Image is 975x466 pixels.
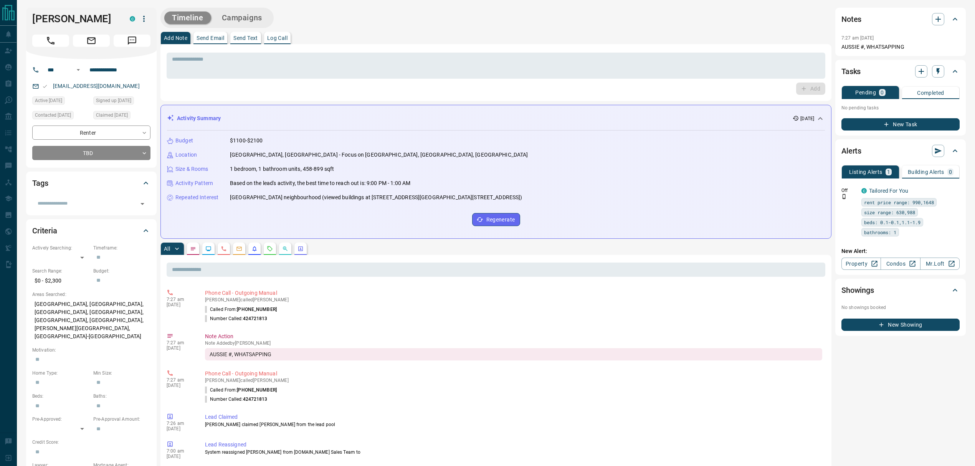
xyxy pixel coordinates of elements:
[167,454,193,459] p: [DATE]
[32,245,89,251] p: Actively Searching:
[167,377,193,383] p: 7:27 am
[32,225,57,237] h2: Criteria
[32,347,150,354] p: Motivation:
[869,188,908,194] a: Tailored For You
[920,258,960,270] a: Mr.Loft
[841,247,960,255] p: New Alert:
[864,228,896,236] span: bathrooms: 1
[93,393,150,400] p: Baths:
[32,291,150,298] p: Areas Searched:
[230,151,528,159] p: [GEOGRAPHIC_DATA], [GEOGRAPHIC_DATA] - Focus on [GEOGRAPHIC_DATA], [GEOGRAPHIC_DATA], [GEOGRAPHIC...
[841,35,874,41] p: 7:27 am [DATE]
[841,118,960,131] button: New Task
[167,426,193,431] p: [DATE]
[73,35,110,47] span: Email
[35,111,71,119] span: Contacted [DATE]
[841,284,874,296] h2: Showings
[93,268,150,274] p: Budget:
[205,421,822,428] p: [PERSON_NAME] claimed [PERSON_NAME] from the lead pool
[96,111,128,119] span: Claimed [DATE]
[205,413,822,421] p: Lead Claimed
[233,35,258,41] p: Send Text
[841,13,861,25] h2: Notes
[35,97,62,104] span: Active [DATE]
[205,378,822,383] p: [PERSON_NAME] called [PERSON_NAME]
[164,246,170,251] p: All
[855,90,876,95] p: Pending
[841,43,960,51] p: AUSSIE #, WHATSAPPING
[841,145,861,157] h2: Alerts
[205,340,822,346] p: Note Added by [PERSON_NAME]
[205,348,822,360] div: AUSSIE #, WHATSAPPING
[32,13,118,25] h1: [PERSON_NAME]
[167,297,193,302] p: 7:27 am
[130,16,135,21] div: condos.ca
[167,345,193,351] p: [DATE]
[53,83,140,89] a: [EMAIL_ADDRESS][DOMAIN_NAME]
[167,111,825,126] div: Activity Summary[DATE]
[841,258,881,270] a: Property
[32,126,150,140] div: Renter
[164,35,187,41] p: Add Note
[32,35,69,47] span: Call
[167,421,193,426] p: 7:26 am
[175,151,197,159] p: Location
[267,246,273,252] svg: Requests
[864,198,934,206] span: rent price range: 990,1648
[230,165,334,173] p: 1 bedroom, 1 bathroom units, 458-899 sqft
[841,194,847,199] svg: Push Notification Only
[164,12,211,24] button: Timeline
[214,12,270,24] button: Campaigns
[237,307,277,312] span: [PHONE_NUMBER]
[32,439,150,446] p: Credit Score:
[841,65,861,78] h2: Tasks
[297,246,304,252] svg: Agent Actions
[849,169,882,175] p: Listing Alerts
[230,193,522,202] p: [GEOGRAPHIC_DATA] neighbourhood (viewed buildings at [STREET_ADDRESS][GEOGRAPHIC_DATA][STREET_ADD...
[175,165,208,173] p: Size & Rooms
[167,302,193,307] p: [DATE]
[96,97,131,104] span: Signed up [DATE]
[841,62,960,81] div: Tasks
[74,65,83,74] button: Open
[949,169,952,175] p: 0
[175,179,213,187] p: Activity Pattern
[917,90,944,96] p: Completed
[237,387,277,393] span: [PHONE_NUMBER]
[864,218,920,226] span: beds: 0.1-0.1,1.1-1.9
[93,111,150,122] div: Sat Oct 11 2025
[243,316,268,321] span: 424721813
[908,169,944,175] p: Building Alerts
[841,102,960,114] p: No pending tasks
[841,319,960,331] button: New Showing
[841,304,960,311] p: No showings booked
[472,213,520,226] button: Regenerate
[32,177,48,189] h2: Tags
[236,246,242,252] svg: Emails
[32,393,89,400] p: Beds:
[137,198,148,209] button: Open
[167,340,193,345] p: 7:27 am
[230,179,410,187] p: Based on the lead's activity, the best time to reach out is: 9:00 PM - 1:00 AM
[205,396,268,403] p: Number Called:
[42,84,48,89] svg: Email Valid
[32,96,89,107] div: Sat Oct 11 2025
[205,297,822,302] p: [PERSON_NAME] called [PERSON_NAME]
[114,35,150,47] span: Message
[205,246,212,252] svg: Lead Browsing Activity
[32,221,150,240] div: Criteria
[243,397,268,402] span: 424721813
[861,188,867,193] div: condos.ca
[841,10,960,28] div: Notes
[205,306,277,313] p: Called From:
[205,370,822,378] p: Phone Call - Outgoing Manual
[864,208,915,216] span: size range: 630,988
[32,370,89,377] p: Home Type:
[93,416,150,423] p: Pre-Approval Amount:
[205,289,822,297] p: Phone Call - Outgoing Manual
[881,258,920,270] a: Condos
[32,274,89,287] p: $0 - $2,300
[881,90,884,95] p: 0
[32,298,150,343] p: [GEOGRAPHIC_DATA], [GEOGRAPHIC_DATA], [GEOGRAPHIC_DATA], [GEOGRAPHIC_DATA], [GEOGRAPHIC_DATA], [G...
[32,174,150,192] div: Tags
